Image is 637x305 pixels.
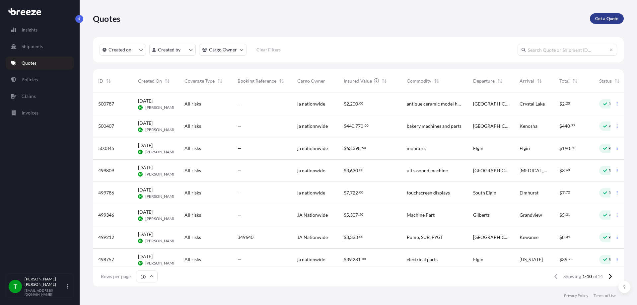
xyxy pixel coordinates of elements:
span: 39 [346,257,352,262]
span: 2 [346,102,349,106]
span: . [361,258,362,260]
span: 7 [562,191,565,195]
span: [MEDICAL_DATA] [520,167,549,174]
span: ja nationwide [297,190,325,196]
span: 20 [566,102,570,105]
span: Machine Part [407,212,435,218]
a: Privacy Policy [564,293,588,298]
span: Kenosha [520,123,537,129]
span: TG [139,126,142,133]
span: 77 [571,124,575,127]
span: 498757 [98,256,114,263]
span: 500787 [98,101,114,107]
p: Created by [158,46,180,53]
span: Departure [473,78,495,84]
span: 500345 [98,145,114,152]
p: Quotes [93,13,120,24]
span: [DATE] [138,187,153,193]
span: Elgin [473,145,483,152]
span: — [238,256,242,263]
a: Shipments [6,40,74,53]
span: 50 [359,213,363,216]
span: All risks [184,212,201,218]
span: $ [559,146,562,151]
span: $ [559,213,562,217]
span: — [238,167,242,174]
span: . [568,258,568,260]
span: [PERSON_NAME] [145,127,177,132]
p: [PERSON_NAME] [PERSON_NAME] [25,276,66,287]
span: . [565,213,566,216]
p: Ready [608,212,620,218]
span: $ [344,102,346,106]
span: Cargo Owner [297,78,325,84]
span: 499809 [98,167,114,174]
span: TG [139,104,142,111]
button: Sort [380,77,388,85]
span: All risks [184,101,201,107]
span: T [14,283,17,290]
span: electrical parts [407,256,438,263]
span: 500407 [98,123,114,129]
span: 1-10 [582,273,592,280]
span: 770 [355,124,363,128]
span: of 14 [593,273,603,280]
p: Ready [608,168,620,173]
span: [DATE] [138,98,153,104]
span: 20 [571,147,575,149]
span: All risks [184,234,201,241]
span: 440 [346,124,354,128]
span: — [238,145,242,152]
span: , [349,213,350,217]
button: Sort [105,77,112,85]
span: . [361,147,362,149]
button: Sort [278,77,286,85]
span: [PERSON_NAME] [145,172,177,177]
span: 50 [362,147,366,149]
span: 34 [566,236,570,238]
p: Ready [608,146,620,151]
span: , [349,102,350,106]
span: [PERSON_NAME] [145,149,177,155]
span: . [565,169,566,171]
span: 307 [350,213,358,217]
span: 499786 [98,190,114,196]
span: All risks [184,145,201,152]
span: 200 [350,102,358,106]
span: 722 [350,191,358,195]
span: 00 [359,191,363,193]
span: Created On [138,78,162,84]
span: $ [559,168,562,173]
p: Invoices [22,110,38,116]
p: Policies [22,76,38,83]
button: Sort [496,77,504,85]
span: 338 [350,235,358,240]
p: Quotes [22,60,36,66]
span: Kewanee [520,234,538,241]
span: . [364,124,364,127]
span: JA Nationwide [297,212,328,218]
span: , [354,124,355,128]
span: [PERSON_NAME] [145,216,177,221]
span: Commodity [407,78,431,84]
span: 63 [566,169,570,171]
span: 00 [359,169,363,171]
span: [GEOGRAPHIC_DATA] [473,234,509,241]
span: 2 [562,102,565,106]
p: [EMAIL_ADDRESS][DOMAIN_NAME] [25,288,66,296]
span: 5 [562,213,565,217]
span: Rows per page [101,273,131,280]
span: $ [559,235,562,240]
a: Invoices [6,106,74,119]
span: ID [98,78,103,84]
p: Ready [608,123,620,129]
p: Terms of Use [594,293,616,298]
span: [DATE] [138,142,153,149]
span: $ [559,257,562,262]
span: , [352,257,353,262]
button: Sort [216,77,224,85]
button: Sort [163,77,171,85]
span: ja nationwide [297,101,325,107]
